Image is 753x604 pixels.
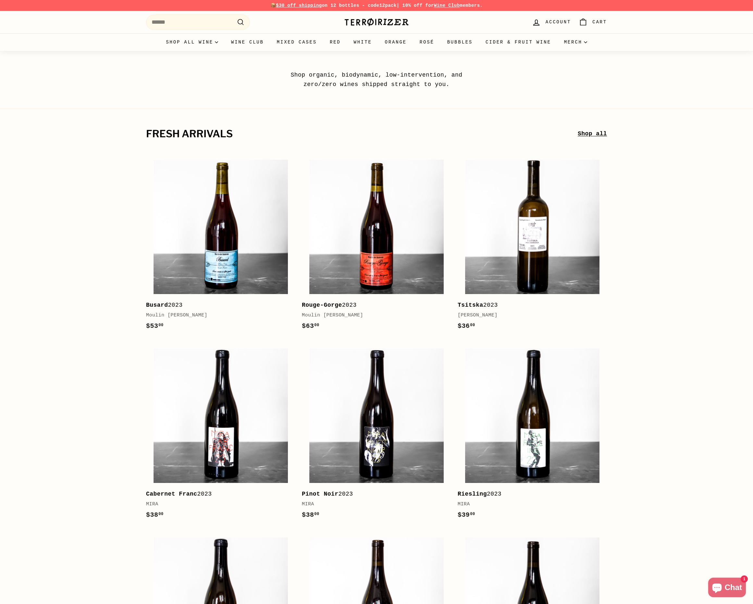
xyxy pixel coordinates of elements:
summary: Merch [558,33,594,51]
span: Cart [592,18,607,26]
div: Moulin [PERSON_NAME] [302,312,445,319]
sup: 00 [158,323,163,327]
a: Bubbles [441,33,479,51]
sup: 00 [314,512,319,516]
div: 2023 [458,489,600,499]
summary: Shop all wine [159,33,225,51]
a: Account [528,13,575,32]
a: Cider & Fruit Wine [479,33,558,51]
a: Wine Club [225,33,270,51]
sup: 00 [158,512,163,516]
a: Shop all [578,129,607,139]
div: Primary [133,33,620,51]
h2: fresh arrivals [146,129,578,140]
a: Rosé [413,33,441,51]
span: $63 [302,322,319,330]
b: Riesling [458,491,487,497]
a: Tsitska2023[PERSON_NAME] [458,152,607,338]
span: $53 [146,322,164,330]
div: MIRA [458,500,600,508]
a: White [347,33,378,51]
b: Busard [146,302,168,308]
a: Mixed Cases [270,33,323,51]
a: Orange [378,33,413,51]
a: Red [323,33,347,51]
div: 2023 [302,489,445,499]
b: Tsitska [458,302,483,308]
a: Busard2023Moulin [PERSON_NAME] [146,152,295,338]
sup: 00 [314,323,319,327]
a: Riesling2023MIRA [458,341,607,527]
div: 2023 [302,301,445,310]
div: MIRA [146,500,289,508]
a: Cart [575,13,611,32]
sup: 00 [470,512,475,516]
a: Pinot Noir2023MIRA [302,341,451,527]
b: Rouge-Gorge [302,302,342,308]
sup: 00 [470,323,475,327]
span: $39 [458,511,475,519]
span: $38 [146,511,164,519]
strong: 12pack [379,3,397,8]
span: $36 [458,322,475,330]
inbox-online-store-chat: Shopify online store chat [706,578,748,599]
a: Rouge-Gorge2023Moulin [PERSON_NAME] [302,152,451,338]
span: $30 off shipping [276,3,322,8]
span: $38 [302,511,319,519]
span: Account [546,18,571,26]
div: MIRA [302,500,445,508]
p: Shop organic, biodynamic, low-intervention, and zero/zero wines shipped straight to you. [276,70,477,89]
b: Pinot Noir [302,491,339,497]
div: 2023 [458,301,600,310]
a: Cabernet Franc2023MIRA [146,341,295,527]
div: [PERSON_NAME] [458,312,600,319]
div: 2023 [146,301,289,310]
div: 2023 [146,489,289,499]
a: Wine Club [434,3,460,8]
div: Moulin [PERSON_NAME] [146,312,289,319]
p: 📦 on 12 bottles - code | 10% off for members. [146,2,607,9]
b: Cabernet Franc [146,491,197,497]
